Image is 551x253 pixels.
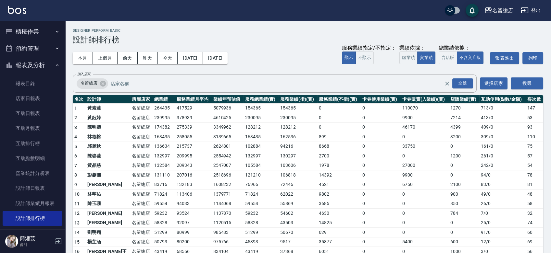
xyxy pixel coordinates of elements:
td: 林芊佑 [86,190,131,199]
td: 名留總店 [130,190,153,199]
td: 0 [401,190,449,199]
button: 搜尋 [511,77,543,89]
td: 6750 [401,180,449,190]
td: 4610425 [212,113,244,123]
p: 會計 [20,242,53,247]
td: 27000 [401,161,449,170]
td: 3200 [449,132,479,142]
button: Clear [443,79,452,88]
td: 0 [361,113,401,123]
td: 8668 [317,142,360,151]
td: 74 [526,218,543,228]
button: 報表及分析 [3,57,62,74]
td: 陳姿菱 [86,151,131,161]
td: 113406 [175,190,212,199]
td: 0 [317,113,360,123]
td: 0 [361,161,401,170]
td: 83 / 0 [479,180,526,190]
td: 名留總店 [130,142,153,151]
td: 5400 [401,237,449,247]
td: 54602 [279,209,317,218]
td: 0 [361,151,401,161]
td: 985483 [212,228,244,237]
td: 130297 [279,151,317,161]
td: 7214 [449,113,479,123]
td: 1270 [449,103,479,113]
td: 784 [449,209,479,218]
td: 258055 [175,132,212,142]
td: 1120515 [212,218,244,228]
input: 店家名稱 [109,78,456,89]
td: 378939 [175,113,212,123]
td: 0 [361,180,401,190]
td: 33750 [401,142,449,151]
th: 互助使用(點數/金額) [479,95,526,104]
td: 242 / 0 [479,161,526,170]
img: Logo [8,6,26,14]
span: 11 [74,201,80,206]
td: 楊芷涵 [86,237,131,247]
a: 商品消耗明細 [3,226,62,241]
td: 1379771 [212,190,244,199]
td: 2100 [449,180,479,190]
td: 413 / 0 [479,113,526,123]
td: 2547007 [212,161,244,170]
span: 13 [74,220,80,225]
td: 899 [317,132,360,142]
td: 0 [401,209,449,218]
button: Open [451,77,474,90]
th: 店販業績(實) [449,95,479,104]
td: 161 / 0 [479,142,526,151]
img: Person [5,235,18,248]
span: 12 [74,211,80,216]
td: 劉明翔 [86,228,131,237]
td: 600 [449,237,479,247]
h5: 簡湘芸 [20,235,53,242]
td: 名留總店 [130,237,153,247]
button: 前天 [118,52,138,64]
td: 81 [526,180,543,190]
td: 2554942 [212,151,244,161]
td: 0 [361,209,401,218]
td: 132584 [153,161,175,170]
button: 不含入店販 [457,52,484,64]
td: 26 / 0 [479,199,526,209]
td: 80999 [175,228,212,237]
td: 162536 [279,132,317,142]
button: 含店販 [439,52,457,64]
span: 6 [74,153,77,158]
td: 14825 [317,218,360,228]
td: 154365 [244,103,279,113]
button: 虛業績 [399,52,418,64]
td: 58328 [153,218,175,228]
a: 報表匯出 [490,52,519,64]
td: 50793 [153,237,175,247]
div: 業績依據： [399,45,435,52]
td: 93 [526,122,543,132]
span: 8 [74,172,77,178]
td: 陳明婉 [86,122,131,132]
h3: 設計師排行榜 [73,35,543,44]
td: 2518696 [212,170,244,180]
th: 總業績 [153,95,175,104]
td: 2700 [317,151,360,161]
th: 服務業績(不指)(實) [317,95,360,104]
td: [PERSON_NAME] [86,180,131,190]
a: 營業統計分析表 [3,166,62,181]
td: 132997 [244,151,279,161]
td: 名留總店 [130,199,153,209]
th: 卡券使用業績(實) [361,95,401,104]
td: [PERSON_NAME] [86,218,131,228]
td: 209343 [175,161,212,170]
td: 32 [526,209,543,218]
button: 本月 [73,52,93,64]
td: 83716 [153,180,175,190]
div: 服務業績指定/不指定： [342,45,396,52]
td: 45393 [244,237,279,247]
td: 1144068 [212,199,244,209]
td: 3685 [317,199,360,209]
td: 0 [449,228,479,237]
td: 975766 [212,237,244,247]
th: 服務總業績(實) [244,95,279,104]
span: 9 [74,182,77,187]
